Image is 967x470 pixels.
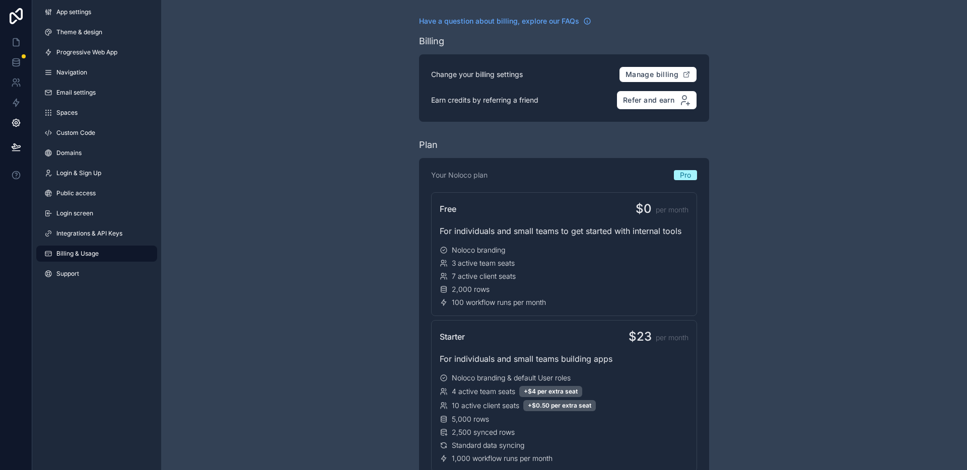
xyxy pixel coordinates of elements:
span: Navigation [56,68,87,76]
span: $0 [636,201,652,217]
span: per month [656,205,688,215]
a: Progressive Web App [36,44,157,60]
span: 3 active team seats [452,258,515,268]
div: Plan [419,138,438,152]
span: Login screen [56,209,93,217]
div: For individuals and small teams building apps [440,353,688,365]
span: Public access [56,189,96,197]
a: Billing & Usage [36,246,157,262]
a: Spaces [36,105,157,121]
button: Refer and earn [616,91,697,110]
div: Billing [419,34,444,48]
span: 5,000 rows [452,414,489,424]
span: 7 active client seats [452,271,516,281]
a: Domains [36,145,157,161]
span: Spaces [56,109,78,117]
span: per month [656,333,688,343]
span: Login & Sign Up [56,169,101,177]
a: App settings [36,4,157,20]
span: Starter [440,331,465,343]
span: Standard data syncing [452,440,524,450]
span: Manage billing [626,70,678,79]
a: Public access [36,185,157,201]
span: 2,500 synced rows [452,427,515,437]
span: 1,000 workflow runs per month [452,453,552,463]
span: Noloco branding & default User roles [452,373,571,383]
a: Navigation [36,64,157,81]
div: +$0.50 per extra seat [523,400,596,411]
span: 10 active client seats [452,401,519,411]
p: Change your billing settings [431,69,523,80]
p: Your Noloco plan [431,170,488,180]
a: Theme & design [36,24,157,40]
span: Integrations & API Keys [56,229,122,238]
span: Support [56,270,79,278]
span: Email settings [56,89,96,97]
span: Free [440,203,456,215]
a: Login screen [36,205,157,221]
span: Theme & design [56,28,102,36]
a: Email settings [36,85,157,101]
span: Progressive Web App [56,48,117,56]
span: Refer and earn [623,96,674,105]
span: Billing & Usage [56,250,99,258]
span: 2,000 rows [452,284,490,294]
a: Integrations & API Keys [36,225,157,242]
span: Have a question about billing, explore our FAQs [419,16,579,26]
span: 100 workflow runs per month [452,297,546,307]
a: Login & Sign Up [36,165,157,181]
a: Custom Code [36,125,157,141]
span: Domains [56,149,82,157]
span: App settings [56,8,91,16]
span: Pro [680,170,691,180]
span: $23 [629,329,652,345]
span: Custom Code [56,129,95,137]
span: Noloco branding [452,245,505,255]
a: Have a question about billing, explore our FAQs [419,16,591,26]
button: Manage billing [619,66,697,83]
a: Support [36,266,157,282]
div: For individuals and small teams to get started with internal tools [440,225,688,237]
span: 4 active team seats [452,386,515,397]
p: Earn credits by referring a friend [431,95,538,105]
div: +$4 per extra seat [519,386,582,397]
